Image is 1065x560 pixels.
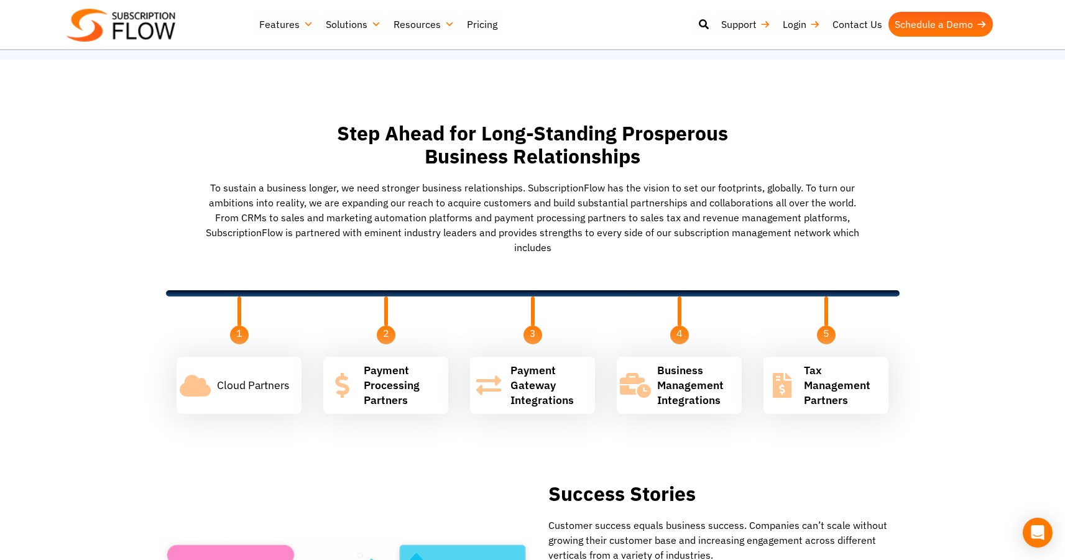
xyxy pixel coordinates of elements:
span: Business Management Integrations [657,363,724,407]
span: Payment Gateway Integrations [510,363,574,407]
span: Payment Processing Partners [364,363,420,407]
p: To sustain a business longer, we need stronger business relationships. SubscriptionFlow has the v... [200,180,865,255]
a: Support [715,12,777,37]
span: Tax Management Partners [804,363,870,407]
span: 4 [670,326,689,344]
span: Cloud Partners [217,378,290,392]
span: 3 [523,326,542,344]
a: Contact Us [826,12,888,37]
span: 5 [817,326,836,344]
a: Features [253,12,320,37]
div: Open Intercom Messenger [1023,518,1053,548]
a: Pricing [461,12,504,37]
a: Schedule a Demo [888,12,993,37]
span: 2 [377,326,395,344]
span: 1 [230,326,249,344]
h2: Success Stories [548,482,906,505]
img: Subscriptionflow [67,9,175,42]
a: Solutions [320,12,387,37]
a: Resources [387,12,461,37]
h2: Step Ahead for Long-Standing Prosperous Business Relationships [160,122,906,168]
a: Login [777,12,826,37]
